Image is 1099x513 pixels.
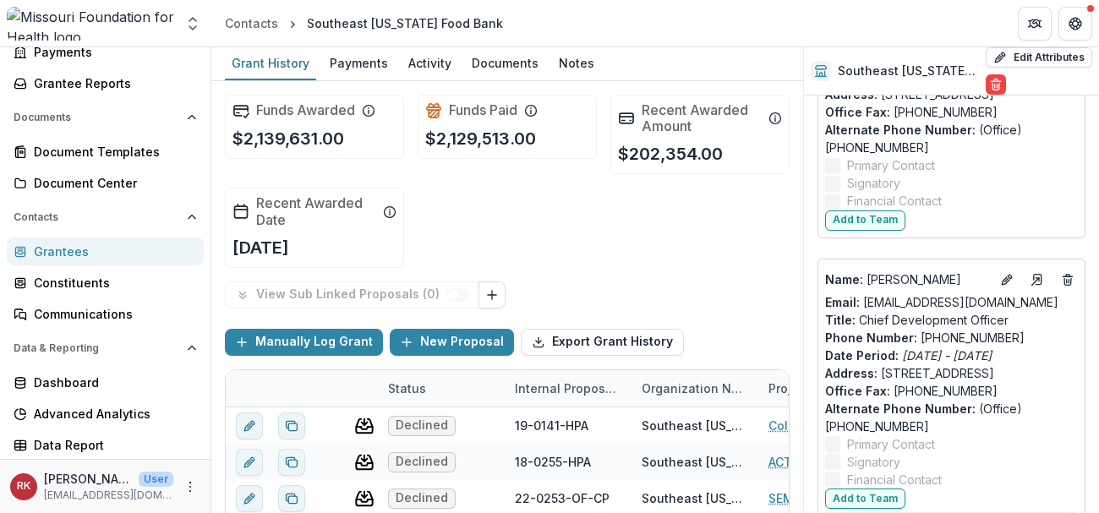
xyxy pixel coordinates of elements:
[847,453,900,471] span: Signatory
[768,489,960,507] a: SEMO Food Bank "Park-It Markets"
[505,379,632,397] div: Internal Proposal ID
[642,102,762,134] h2: Recent Awarded Amount
[825,329,1078,347] p: [PHONE_NUMBER]
[378,379,436,397] div: Status
[1024,266,1051,293] a: Go to contact
[7,138,204,166] a: Document Templates
[825,270,990,288] p: [PERSON_NAME]
[7,269,204,297] a: Constituents
[323,51,395,75] div: Payments
[478,281,506,308] button: Link Grants
[768,453,960,471] a: ACT - Advancing Change Together
[825,123,976,137] span: Alternate Phone Number :
[34,274,190,292] div: Constituents
[256,102,355,118] h2: Funds Awarded
[7,335,204,362] button: Open Data & Reporting
[390,329,514,356] button: New Proposal
[847,192,942,210] span: Financial Contact
[256,287,446,302] p: View Sub Linked Proposals ( 0 )
[34,43,190,61] div: Payments
[825,272,863,287] span: Name :
[902,348,992,363] i: [DATE] - [DATE]
[825,105,890,119] span: Office Fax :
[7,104,204,131] button: Open Documents
[642,453,748,471] div: Southeast [US_STATE] Food Bank
[521,329,684,356] button: Export Grant History
[378,370,505,407] div: Status
[278,448,305,475] button: Duplicate proposal
[758,379,850,397] div: Project Title
[139,472,173,487] p: User
[225,281,479,308] button: View Sub Linked Proposals (0)
[396,418,448,433] span: Declined
[396,491,448,505] span: Declined
[14,112,180,123] span: Documents
[34,436,190,454] div: Data Report
[825,295,860,309] span: Email:
[552,47,601,80] a: Notes
[1018,7,1052,41] button: Partners
[825,382,1078,400] p: [PHONE_NUMBER]
[825,103,1078,121] p: [PHONE_NUMBER]
[34,305,190,323] div: Communications
[218,11,285,35] a: Contacts
[14,342,180,354] span: Data & Reporting
[34,374,190,391] div: Dashboard
[236,412,263,439] button: edit
[425,126,536,151] p: $2,129,513.00
[7,300,204,328] a: Communications
[323,47,395,80] a: Payments
[825,293,1058,311] a: Email: [EMAIL_ADDRESS][DOMAIN_NAME]
[278,484,305,511] button: Duplicate proposal
[236,448,263,475] button: edit
[232,235,289,260] p: [DATE]
[465,47,545,80] a: Documents
[465,51,545,75] div: Documents
[632,379,758,397] div: Organization Name
[180,477,200,497] button: More
[402,51,458,75] div: Activity
[515,417,588,434] div: 19-0141-HPA
[402,47,458,80] a: Activity
[825,270,990,288] a: Name: [PERSON_NAME]
[449,102,517,118] h2: Funds Paid
[225,329,383,356] button: Manually Log Grant
[181,7,205,41] button: Open entity switcher
[225,14,278,32] div: Contacts
[14,211,180,223] span: Contacts
[642,417,748,434] div: Southeast [US_STATE] Food Bank
[632,370,758,407] div: Organization Name
[225,51,316,75] div: Grant History
[825,366,878,380] span: Address :
[825,384,890,398] span: Office Fax :
[825,348,899,363] span: Date Period :
[825,488,905,509] button: Add to Team
[34,143,190,161] div: Document Templates
[7,400,204,428] a: Advanced Analytics
[847,156,935,174] span: Primary Contact
[396,455,448,469] span: Declined
[986,74,1006,95] button: Delete
[515,489,610,507] div: 22-0253-OF-CP
[7,431,204,459] a: Data Report
[642,489,748,507] div: Southeast [US_STATE] Food Bank
[997,270,1017,290] button: Edit
[758,370,970,407] div: Project Title
[34,74,190,92] div: Grantee Reports
[34,405,190,423] div: Advanced Analytics
[218,11,510,35] nav: breadcrumb
[44,470,132,488] p: [PERSON_NAME]
[505,370,632,407] div: Internal Proposal ID
[278,412,305,439] button: Duplicate proposal
[7,69,204,97] a: Grantee Reports
[768,417,960,434] a: Collaborating for Health Advocacy 'N Growing Equity (CHANGE)
[825,121,1078,156] p: (Office) [PHONE_NUMBER]
[17,481,30,492] div: Renee Klann
[256,195,376,227] h2: Recent Awarded Date
[825,400,1078,435] p: (Office) [PHONE_NUMBER]
[7,237,204,265] a: Grantees
[847,174,900,192] span: Signatory
[7,38,204,66] a: Payments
